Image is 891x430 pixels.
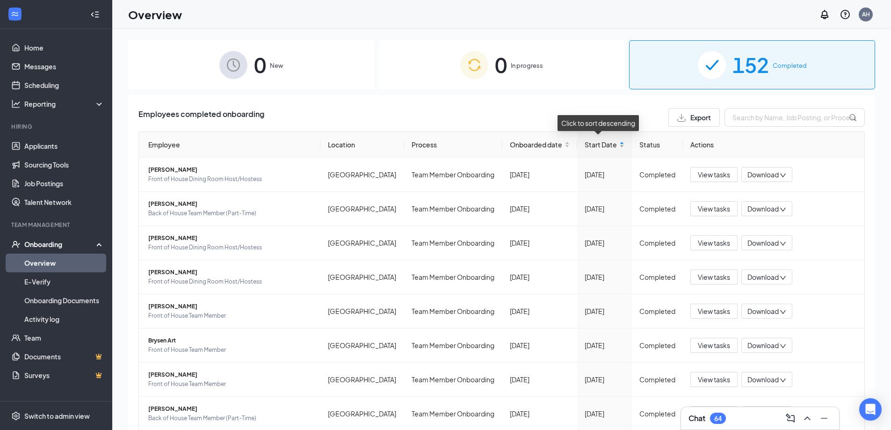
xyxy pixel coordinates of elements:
span: [PERSON_NAME] [148,268,313,277]
span: 152 [732,49,769,81]
div: [DATE] [510,306,570,316]
div: Completed [639,272,676,282]
div: Onboarding [24,240,96,249]
a: Activity log [24,310,104,328]
div: [DATE] [585,340,624,350]
div: AH [862,10,870,18]
span: Download [747,204,779,214]
span: down [780,275,786,281]
td: [GEOGRAPHIC_DATA] [320,328,404,363]
td: [GEOGRAPHIC_DATA] [320,260,404,294]
td: Team Member Onboarding [404,192,502,226]
div: Completed [639,204,676,214]
span: [PERSON_NAME] [148,302,313,311]
td: Team Member Onboarding [404,260,502,294]
svg: Analysis [11,99,21,109]
span: In progress [511,61,543,70]
span: Download [747,306,779,316]
div: 64 [714,415,722,423]
div: [DATE] [585,306,624,316]
td: Team Member Onboarding [404,363,502,397]
th: Actions [683,132,864,158]
a: Overview [24,254,104,272]
span: Completed [773,61,807,70]
div: [DATE] [510,340,570,350]
a: Onboarding Documents [24,291,104,310]
span: down [780,377,786,384]
span: [PERSON_NAME] [148,233,313,243]
a: Talent Network [24,193,104,211]
button: View tasks [690,372,738,387]
div: [DATE] [585,238,624,248]
h3: Chat [688,413,705,423]
div: [DATE] [510,204,570,214]
a: Scheduling [24,76,104,95]
span: Onboarded date [510,139,563,150]
button: ComposeMessage [783,411,798,426]
span: down [780,241,786,247]
span: View tasks [698,340,730,350]
span: View tasks [698,374,730,385]
th: Process [404,132,502,158]
div: Completed [639,374,676,385]
a: E-Verify [24,272,104,291]
input: Search by Name, Job Posting, or Process [724,108,865,127]
a: Job Postings [24,174,104,193]
span: Front of House Dining Room Host/Hostess [148,243,313,252]
span: View tasks [698,272,730,282]
span: 0 [495,49,507,81]
div: [DATE] [585,374,624,385]
td: Team Member Onboarding [404,294,502,328]
button: View tasks [690,235,738,250]
div: [DATE] [585,272,624,282]
div: Click to sort descending [558,115,639,131]
span: 0 [254,49,266,81]
div: Switch to admin view [24,411,90,421]
span: [PERSON_NAME] [148,404,313,414]
div: Completed [639,408,676,419]
svg: ChevronUp [802,413,813,424]
span: Download [747,341,779,350]
svg: Notifications [819,9,830,20]
div: [DATE] [510,238,570,248]
span: Back of House Team Member (Part-Time) [148,209,313,218]
svg: ComposeMessage [785,413,796,424]
span: [PERSON_NAME] [148,199,313,209]
div: Hiring [11,123,102,131]
h1: Overview [128,7,182,22]
span: [PERSON_NAME] [148,370,313,379]
td: [GEOGRAPHIC_DATA] [320,294,404,328]
span: Export [690,114,711,121]
span: Start Date [585,139,617,150]
span: Employees completed onboarding [138,108,264,127]
a: SurveysCrown [24,366,104,385]
th: Employee [139,132,320,158]
button: ChevronUp [800,411,815,426]
button: View tasks [690,270,738,284]
span: Front of House Team Member [148,311,313,321]
button: View tasks [690,304,738,319]
td: [GEOGRAPHIC_DATA] [320,363,404,397]
a: Team [24,328,104,347]
td: Team Member Onboarding [404,328,502,363]
div: Completed [639,306,676,316]
button: View tasks [690,338,738,353]
span: Front of House Dining Room Host/Hostess [148,175,313,184]
span: Download [747,375,779,385]
div: [DATE] [585,408,624,419]
button: Minimize [817,411,832,426]
button: View tasks [690,167,738,182]
button: View tasks [690,406,738,421]
span: Download [747,272,779,282]
span: New [270,61,283,70]
span: down [780,172,786,179]
svg: WorkstreamLogo [10,9,20,19]
div: Team Management [11,221,102,229]
td: [GEOGRAPHIC_DATA] [320,158,404,192]
th: Status [632,132,683,158]
td: Team Member Onboarding [404,226,502,260]
span: Back of House Team Member (Part-Time) [148,414,313,423]
div: [DATE] [510,374,570,385]
span: View tasks [698,204,730,214]
span: Front of House Team Member [148,345,313,355]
